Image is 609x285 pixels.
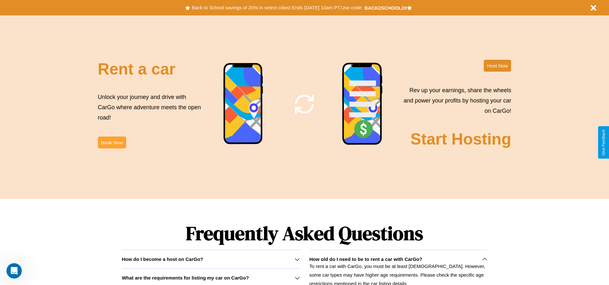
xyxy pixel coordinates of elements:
[122,217,487,250] h1: Frequently Asked Questions
[400,85,511,116] p: Rev up your earnings, share the wheels and power your profits by hosting your car on CarGo!
[190,3,364,12] button: Back to School savings of 20% in select cities! Ends [DATE] 10am PT.Use code:
[223,63,264,145] img: phone
[342,62,383,146] img: phone
[6,263,22,279] iframe: Intercom live chat
[601,129,606,156] div: Give Feedback
[411,130,511,148] h2: Start Hosting
[122,256,203,262] h3: How do I become a host on CarGo?
[484,60,511,72] button: Host Now
[98,92,203,123] p: Unlock your journey and drive with CarGo where adventure meets the open road!
[309,256,422,262] h3: How old do I need to be to rent a car with CarGo?
[98,137,126,148] button: Book Now
[364,5,407,11] b: BACK2SCHOOL20
[98,60,176,78] h2: Rent a car
[122,275,249,281] h3: What are the requirements for listing my car on CarGo?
